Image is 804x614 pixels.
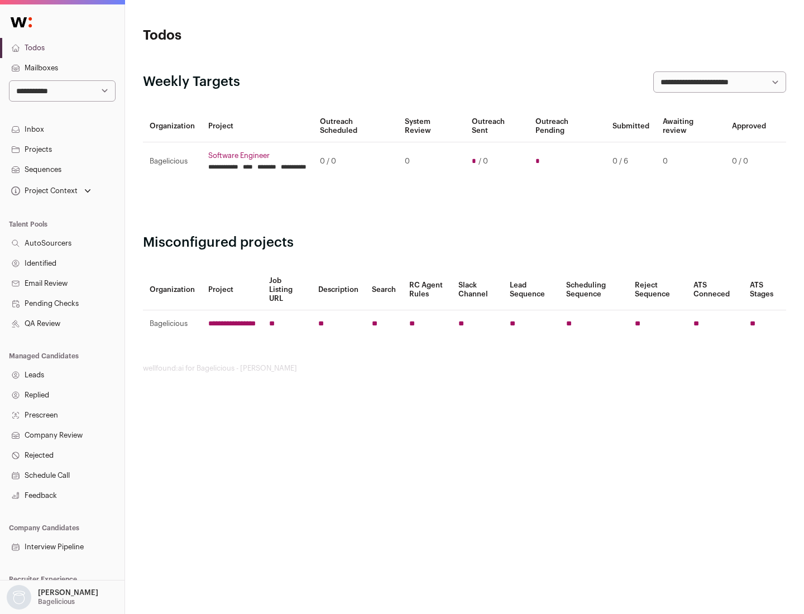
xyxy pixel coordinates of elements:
[143,111,202,142] th: Organization
[403,270,451,310] th: RC Agent Rules
[725,111,773,142] th: Approved
[687,270,743,310] th: ATS Conneced
[559,270,628,310] th: Scheduling Sequence
[725,142,773,181] td: 0 / 0
[38,597,75,606] p: Bagelicious
[143,364,786,373] footer: wellfound:ai for Bagelicious - [PERSON_NAME]
[503,270,559,310] th: Lead Sequence
[529,111,605,142] th: Outreach Pending
[365,270,403,310] th: Search
[606,111,656,142] th: Submitted
[38,588,98,597] p: [PERSON_NAME]
[202,111,313,142] th: Project
[9,186,78,195] div: Project Context
[478,157,488,166] span: / 0
[656,111,725,142] th: Awaiting review
[398,111,465,142] th: System Review
[143,142,202,181] td: Bagelicious
[465,111,529,142] th: Outreach Sent
[262,270,312,310] th: Job Listing URL
[743,270,786,310] th: ATS Stages
[7,585,31,610] img: nopic.png
[313,111,398,142] th: Outreach Scheduled
[143,310,202,338] td: Bagelicious
[606,142,656,181] td: 0 / 6
[208,151,307,160] a: Software Engineer
[4,11,38,33] img: Wellfound
[628,270,687,310] th: Reject Sequence
[313,142,398,181] td: 0 / 0
[656,142,725,181] td: 0
[143,73,240,91] h2: Weekly Targets
[143,27,357,45] h1: Todos
[452,270,503,310] th: Slack Channel
[4,585,100,610] button: Open dropdown
[398,142,465,181] td: 0
[202,270,262,310] th: Project
[9,183,93,199] button: Open dropdown
[143,270,202,310] th: Organization
[143,234,786,252] h2: Misconfigured projects
[312,270,365,310] th: Description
